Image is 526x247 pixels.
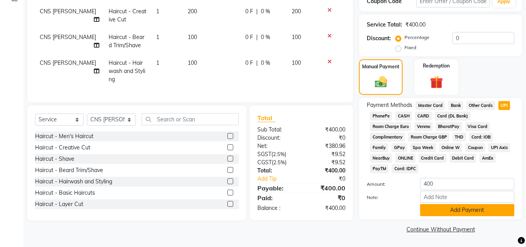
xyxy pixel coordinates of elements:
[488,143,510,152] span: UPI Axis
[370,112,392,121] span: PhonePe
[252,142,301,150] div: Net:
[435,112,471,121] span: Card (DL Bank)
[469,133,493,142] span: Card: IOB
[261,33,270,41] span: 0 %
[252,150,301,158] div: ( )
[252,134,301,142] div: Discount:
[252,175,310,183] a: Add Tip
[188,34,197,41] span: 100
[301,167,351,175] div: ₹400.00
[361,226,521,234] a: Continue Without Payment
[252,158,301,167] div: ( )
[362,63,399,70] label: Manual Payment
[415,112,432,121] span: CARD
[252,167,301,175] div: Total:
[301,183,351,193] div: ₹400.00
[391,143,407,152] span: GPay
[35,178,112,186] div: Haircut - Hairwash and Styling
[40,34,96,41] span: CNS [PERSON_NAME]
[371,75,391,89] img: _cash.svg
[292,59,301,66] span: 100
[405,21,426,29] div: ₹400.00
[35,166,103,174] div: Haircut - Beard Trim/Shave
[188,8,197,15] span: 200
[261,59,270,67] span: 0 %
[414,122,433,131] span: Venmo
[426,74,447,90] img: _gift.svg
[408,133,449,142] span: Room Charge GBP
[392,164,418,173] span: Card: IDFC
[395,112,412,121] span: CASH
[35,132,93,140] div: Haircut - Men's Haircut
[301,193,351,203] div: ₹0
[292,8,301,15] span: 200
[370,154,392,163] span: NearBuy
[465,122,490,131] span: Visa Card
[370,164,389,173] span: PayTM
[109,34,144,49] span: Haircut - Beard Trim/Shave
[301,158,351,167] div: ₹9.52
[245,33,253,41] span: 0 F
[466,101,495,110] span: Other Cards
[273,159,285,165] span: 2.5%
[252,193,301,203] div: Paid:
[405,44,416,51] label: Fixed
[415,101,445,110] span: Master Card
[370,122,411,131] span: Room Charge Euro
[452,133,466,142] span: THD
[436,122,462,131] span: BharatPay
[301,126,351,134] div: ₹400.00
[257,114,275,122] span: Total
[252,204,301,212] div: Balance :
[40,8,96,15] span: CNS [PERSON_NAME]
[156,34,159,41] span: 1
[301,134,351,142] div: ₹0
[109,8,146,23] span: Haircut - Creative Cut
[257,159,272,166] span: CGST
[301,204,351,212] div: ₹400.00
[395,154,415,163] span: ONLINE
[35,155,74,163] div: Haircut - Shave
[40,59,96,66] span: CNS [PERSON_NAME]
[420,191,514,203] input: Add Note
[273,151,285,157] span: 2.5%
[292,34,301,41] span: 100
[419,154,447,163] span: Credit Card
[367,21,402,29] div: Service Total:
[245,59,253,67] span: 0 F
[370,143,388,152] span: Family
[35,200,83,208] div: Haircut - Layer Cut
[109,59,145,83] span: Haircut - Hairwash and Styling
[450,154,477,163] span: Debit Card
[261,7,270,16] span: 0 %
[498,101,510,110] span: UPI
[367,34,391,43] div: Discount:
[301,142,351,150] div: ₹380.96
[310,175,352,183] div: ₹0
[35,144,90,152] div: Haircut - Creative Cut
[301,150,351,158] div: ₹9.52
[448,101,463,110] span: Bank
[35,189,95,197] div: Haircut - Basic Haircuts
[256,7,258,16] span: |
[405,34,429,41] label: Percentage
[156,8,159,15] span: 1
[252,126,301,134] div: Sub Total:
[361,194,414,201] label: Note:
[252,183,301,193] div: Payable:
[420,178,514,190] input: Amount
[361,181,414,188] label: Amount:
[245,7,253,16] span: 0 F
[370,133,405,142] span: Complimentary
[423,62,450,69] label: Redemption
[188,59,197,66] span: 100
[142,113,239,125] input: Search or Scan
[439,143,463,152] span: Online W
[156,59,159,66] span: 1
[256,59,258,67] span: |
[465,143,485,152] span: Coupon
[479,154,496,163] span: AmEx
[367,101,412,109] span: Payment Methods
[410,143,436,152] span: Spa Week
[257,151,271,158] span: SGST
